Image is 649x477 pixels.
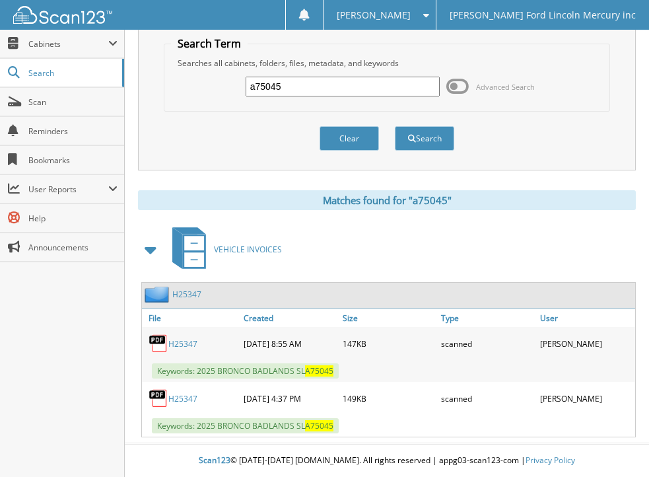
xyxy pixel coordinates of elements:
[199,455,230,466] span: Scan123
[171,57,603,69] div: Searches all cabinets, folders, files, metadata, and keywords
[172,289,201,300] a: H25347
[476,82,535,92] span: Advanced Search
[305,365,333,377] span: A75045
[337,11,411,19] span: [PERSON_NAME]
[320,126,379,151] button: Clear
[28,155,118,166] span: Bookmarks
[240,330,339,357] div: [DATE] 8:55 AM
[438,385,536,412] div: scanned
[240,309,339,327] a: Created
[28,38,108,50] span: Cabinets
[438,309,536,327] a: Type
[28,96,118,108] span: Scan
[138,190,636,210] div: Matches found for "a75045"
[149,334,168,353] img: PDF.png
[339,330,438,357] div: 147KB
[28,67,116,79] span: Search
[438,330,536,357] div: scanned
[152,418,339,433] span: Keywords: 2025 BRONCO BADLANDS SL
[214,244,282,255] span: VEHICLE INVOICES
[28,213,118,224] span: Help
[13,6,112,24] img: scan123-logo-white.svg
[305,420,333,431] span: A75045
[450,11,636,19] span: [PERSON_NAME] Ford Lincoln Mercury inc
[152,363,339,379] span: Keywords: 2025 BRONCO BADLANDS SL
[537,330,635,357] div: [PERSON_NAME]
[145,286,172,303] img: folder2.png
[125,445,649,477] div: © [DATE]-[DATE] [DOMAIN_NAME]. All rights reserved | appg03-scan123-com |
[395,126,454,151] button: Search
[28,184,108,195] span: User Reports
[339,385,438,412] div: 149KB
[142,309,240,327] a: File
[171,36,248,51] legend: Search Term
[583,414,649,477] iframe: Chat Widget
[240,385,339,412] div: [DATE] 4:37 PM
[28,242,118,253] span: Announcements
[168,393,197,404] a: H25347
[28,126,118,137] span: Reminders
[168,338,197,349] a: H25347
[537,385,635,412] div: [PERSON_NAME]
[164,223,282,275] a: VEHICLE INVOICES
[149,388,168,408] img: PDF.png
[526,455,575,466] a: Privacy Policy
[537,309,635,327] a: User
[339,309,438,327] a: Size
